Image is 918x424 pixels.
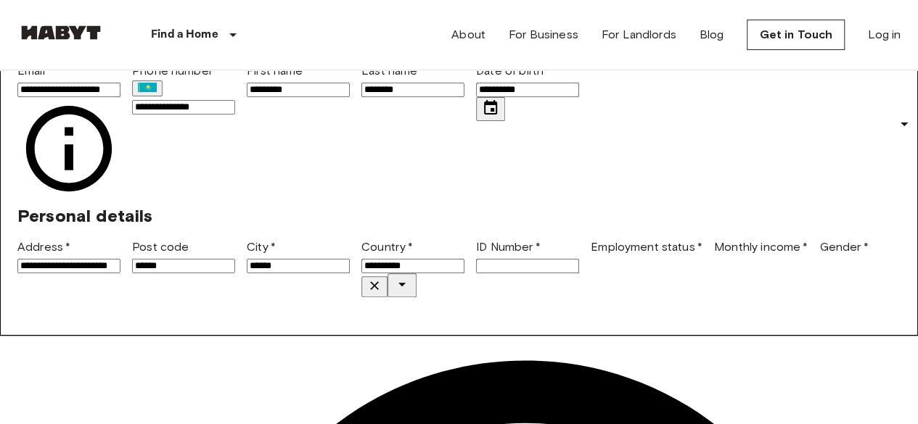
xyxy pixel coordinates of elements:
[17,62,120,97] div: Email
[361,62,464,97] div: Last name
[17,64,52,78] label: Email
[247,62,350,97] div: First name
[819,240,868,254] label: Gender
[247,238,350,273] div: City
[388,273,417,297] button: Open
[138,83,157,92] img: Kazakhstan
[132,240,189,254] label: Post code
[361,276,388,297] button: Clear
[247,240,276,254] label: City
[151,26,218,43] p: Find a Home
[476,238,579,273] div: ID Number
[361,64,425,78] label: Last name
[17,97,120,200] svg: Make sure your email is correct — we'll send your booking details there.
[714,240,808,254] label: Monthly income
[17,205,152,226] span: Personal details
[476,97,505,121] button: Choose date, selected date is Apr 19, 2007
[17,240,70,254] label: Address
[868,26,901,43] a: Log in
[509,26,578,43] a: For Business
[17,25,104,40] img: Habyt
[17,238,120,273] div: Address
[476,240,541,254] label: ID Number
[132,80,163,96] button: Select country
[591,240,702,254] label: Employment status
[361,240,413,254] label: Country
[451,26,485,43] a: About
[476,64,551,78] label: Date of birth
[132,64,220,78] label: Phone number
[132,238,235,273] div: Post code
[700,26,724,43] a: Blog
[247,64,311,78] label: First name
[602,26,676,43] a: For Landlords
[747,20,845,50] a: Get in Touch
